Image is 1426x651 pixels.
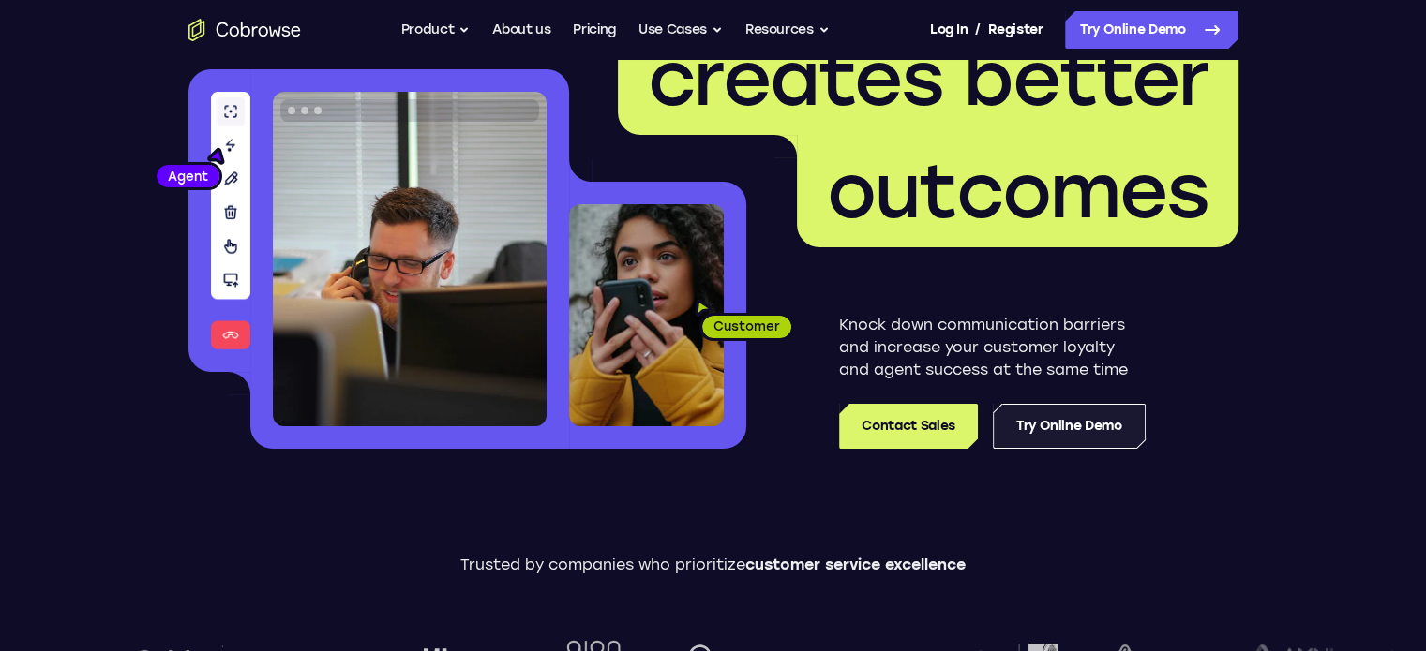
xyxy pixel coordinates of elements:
span: / [975,19,981,41]
a: Try Online Demo [993,404,1146,449]
button: Use Cases [638,11,723,49]
span: creates better [648,34,1208,124]
p: Knock down communication barriers and increase your customer loyalty and agent success at the sam... [839,314,1146,381]
button: Product [401,11,471,49]
img: A customer holding their phone [569,204,724,426]
a: Log In [930,11,968,49]
a: About us [492,11,550,49]
a: Contact Sales [839,404,977,449]
a: Try Online Demo [1065,11,1238,49]
img: A customer support agent talking on the phone [273,92,547,426]
span: customer service excellence [745,555,966,573]
a: Pricing [573,11,616,49]
span: outcomes [827,146,1208,236]
a: Register [988,11,1043,49]
button: Resources [745,11,830,49]
a: Go to the home page [188,19,301,41]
